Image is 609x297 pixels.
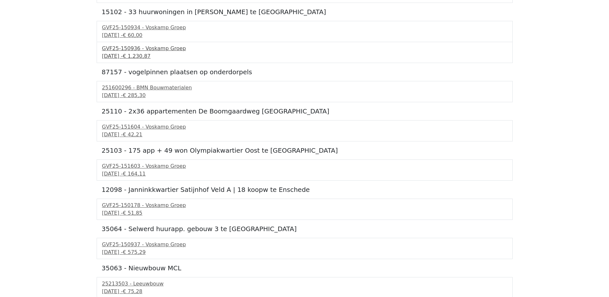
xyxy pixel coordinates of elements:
h5: 87157 - vogelpinnen plaatsen op onderdorpels [102,68,508,76]
span: € 75,28 [123,288,142,294]
span: € 1.230,87 [123,53,151,59]
div: [DATE] - [102,92,507,99]
a: GVF25-151603 - Voskamp Groep[DATE] -€ 164,11 [102,162,507,178]
div: GVF25-150178 - Voskamp Groep [102,202,507,209]
div: [DATE] - [102,288,507,295]
div: [DATE] - [102,248,507,256]
div: [DATE] - [102,131,507,139]
div: GVF25-150934 - Voskamp Groep [102,24,507,32]
span: € 42,21 [123,131,142,138]
a: GVF25-150937 - Voskamp Groep[DATE] -€ 575,29 [102,241,507,256]
h5: 35064 - Selwerd huurapp. gebouw 3 te [GEOGRAPHIC_DATA] [102,225,508,233]
a: 25213503 - Leeuwbouw[DATE] -€ 75,28 [102,280,507,295]
div: [DATE] - [102,170,507,178]
div: 251600296 - BMN Bouwmaterialen [102,84,507,92]
h5: 15102 - 33 huurwoningen in [PERSON_NAME] te [GEOGRAPHIC_DATA] [102,8,508,16]
a: GVF25-150178 - Voskamp Groep[DATE] -€ 51,85 [102,202,507,217]
span: € 60,00 [123,32,142,38]
span: € 575,29 [123,249,145,255]
span: € 164,11 [123,171,145,177]
div: GVF25-151603 - Voskamp Groep [102,162,507,170]
h5: 12098 - Janninkkwartier Satijnhof Veld A | 18 koopw te Enschede [102,186,508,194]
div: [DATE] - [102,209,507,217]
h5: 25103 - 175 app + 49 won Olympiakwartier Oost te [GEOGRAPHIC_DATA] [102,147,508,154]
div: GVF25-151604 - Voskamp Groep [102,123,507,131]
div: [DATE] - [102,32,507,39]
h5: 25110 - 2x36 appartementen De Boomgaardweg [GEOGRAPHIC_DATA] [102,107,508,115]
a: GVF25-150936 - Voskamp Groep[DATE] -€ 1.230,87 [102,45,507,60]
div: [DATE] - [102,52,507,60]
span: € 285,30 [123,92,145,98]
div: 25213503 - Leeuwbouw [102,280,507,288]
div: GVF25-150937 - Voskamp Groep [102,241,507,248]
div: GVF25-150936 - Voskamp Groep [102,45,507,52]
a: GVF25-151604 - Voskamp Groep[DATE] -€ 42,21 [102,123,507,139]
span: € 51,85 [123,210,142,216]
h5: 35063 - Nieuwbouw MCL [102,264,508,272]
a: GVF25-150934 - Voskamp Groep[DATE] -€ 60,00 [102,24,507,39]
a: 251600296 - BMN Bouwmaterialen[DATE] -€ 285,30 [102,84,507,99]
